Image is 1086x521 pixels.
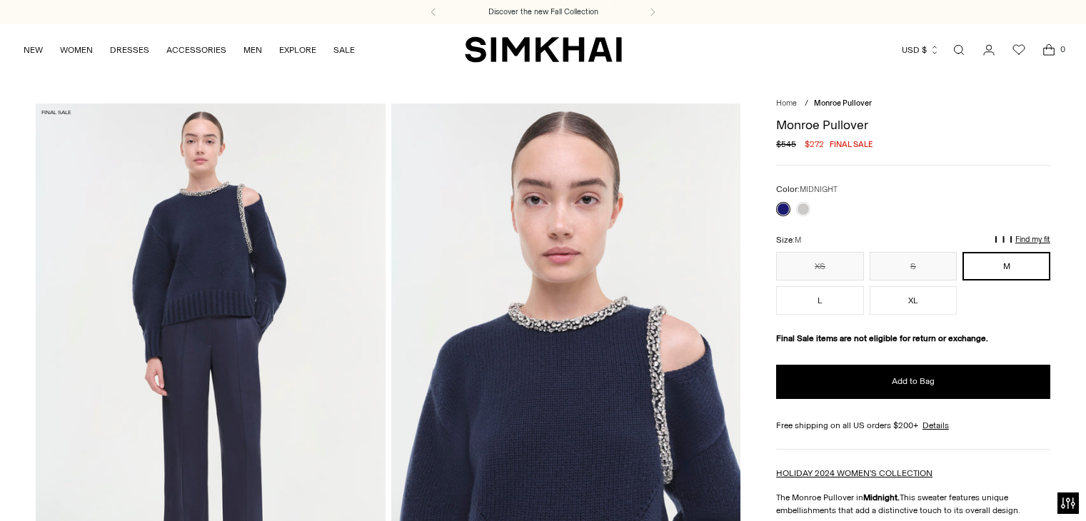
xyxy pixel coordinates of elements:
a: ACCESSORIES [166,34,226,66]
button: XL [870,286,957,315]
a: HOLIDAY 2024 WOMEN'S COLLECTION [776,468,932,478]
a: Open search modal [945,36,973,64]
nav: breadcrumbs [776,98,1050,110]
a: MEN [243,34,262,66]
span: M [795,236,801,245]
button: Add to Bag [776,365,1050,399]
button: USD $ [902,34,940,66]
strong: Midnight. [863,492,900,502]
a: EXPLORE [279,34,316,66]
p: The Monroe Pullover in This sweater features unique embellishments that add a distinctive touch t... [776,491,1050,517]
button: S [870,252,957,280]
a: Open cart modal [1035,36,1063,64]
a: Wishlist [1005,36,1033,64]
a: NEW [24,34,43,66]
a: Details [922,419,949,432]
button: M [962,252,1050,280]
span: Monroe Pullover [814,98,872,108]
label: Size: [776,233,801,247]
span: MIDNIGHT [800,185,838,194]
div: Free shipping on all US orders $200+ [776,419,1050,432]
a: SALE [333,34,355,66]
a: Home [776,98,797,108]
a: SIMKHAI [465,36,622,64]
strong: Final Sale items are not eligible for return or exchange. [776,333,988,343]
a: Discover the new Fall Collection [488,6,598,18]
a: WOMEN [60,34,93,66]
a: Go to the account page [975,36,1003,64]
h1: Monroe Pullover [776,118,1050,131]
span: $272 [805,138,824,151]
a: DRESSES [110,34,149,66]
button: L [776,286,864,315]
span: 0 [1056,43,1069,56]
iframe: Sign Up via Text for Offers [11,467,144,510]
label: Color: [776,183,838,196]
s: $545 [776,138,796,151]
button: XS [776,252,864,280]
span: Add to Bag [892,375,935,388]
div: / [805,98,808,110]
